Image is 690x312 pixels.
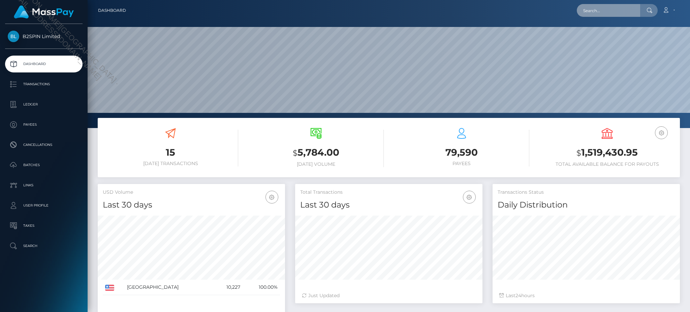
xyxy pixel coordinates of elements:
h3: 1,519,430.95 [539,146,675,160]
p: Taxes [8,221,80,231]
input: Search... [577,4,640,17]
h5: Total Transactions [300,189,477,196]
p: Ledger [8,99,80,110]
h4: Daily Distribution [498,199,675,211]
p: Payees [8,120,80,130]
td: [GEOGRAPHIC_DATA] [125,280,214,295]
img: B2SPIN Limited [8,31,19,42]
p: User Profile [8,200,80,211]
a: Dashboard [5,56,83,72]
a: Transactions [5,76,83,93]
small: $ [576,148,581,158]
a: User Profile [5,197,83,214]
h3: 79,590 [394,146,529,159]
h6: Payees [394,161,529,166]
span: B2SPIN Limited [5,33,83,39]
h3: 15 [103,146,238,159]
a: Dashboard [98,3,126,18]
div: Last hours [499,292,673,299]
div: Just Updated [302,292,476,299]
td: 10,227 [214,280,243,295]
img: US.png [105,285,114,291]
small: $ [293,148,297,158]
td: 100.00% [243,280,280,295]
p: Transactions [8,79,80,89]
a: Cancellations [5,136,83,153]
img: MassPay Logo [14,5,74,19]
a: Ledger [5,96,83,113]
h3: 5,784.00 [248,146,384,160]
h6: Total Available Balance for Payouts [539,161,675,167]
h6: [DATE] Volume [248,161,384,167]
a: Taxes [5,217,83,234]
a: Batches [5,157,83,174]
p: Search [8,241,80,251]
a: Search [5,238,83,254]
h6: [DATE] Transactions [103,161,238,166]
h4: Last 30 days [300,199,477,211]
h5: USD Volume [103,189,280,196]
p: Links [8,180,80,190]
p: Cancellations [8,140,80,150]
a: Payees [5,116,83,133]
h5: Transactions Status [498,189,675,196]
p: Batches [8,160,80,170]
a: Links [5,177,83,194]
p: Dashboard [8,59,80,69]
h4: Last 30 days [103,199,280,211]
span: 24 [515,292,521,299]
